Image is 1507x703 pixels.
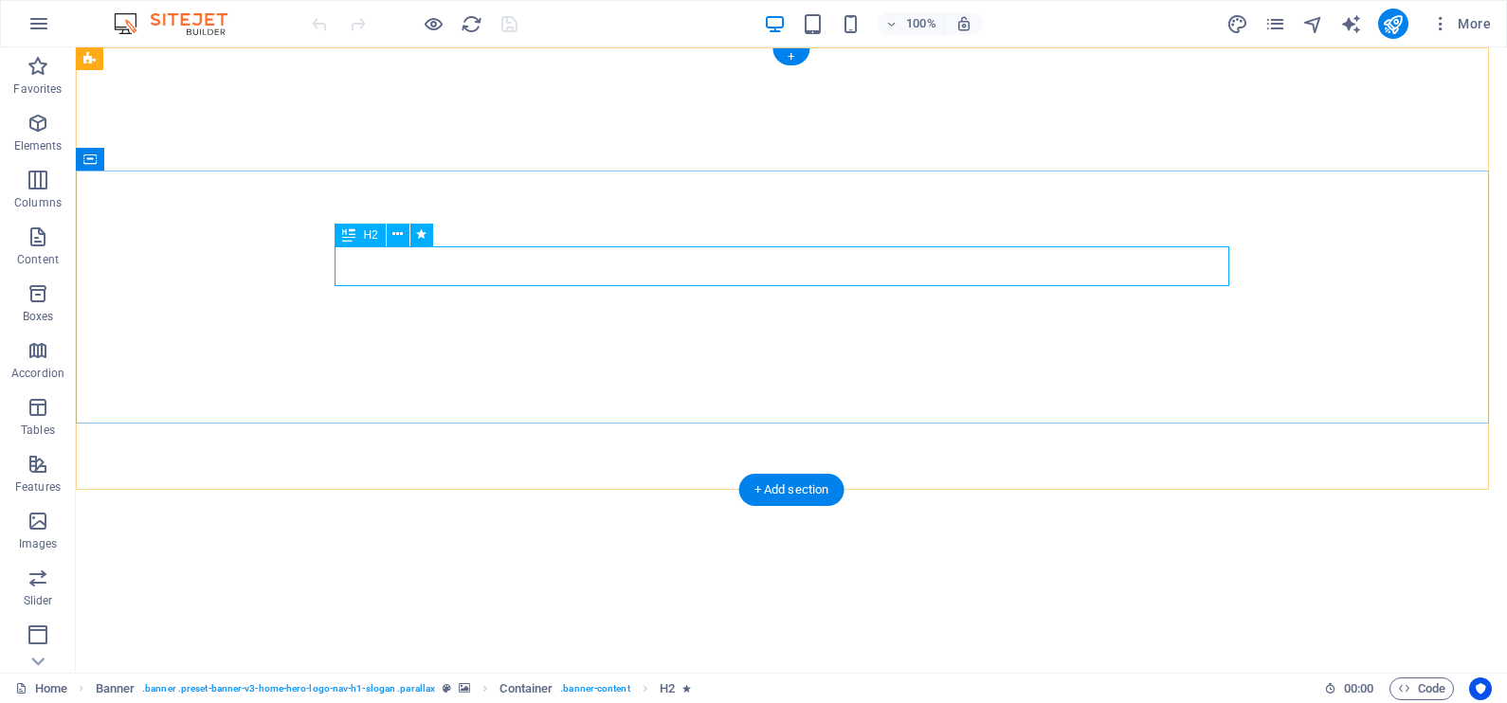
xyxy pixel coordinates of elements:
button: publish [1378,9,1408,39]
span: More [1431,14,1491,33]
i: Pages (Ctrl+Alt+S) [1264,13,1286,35]
h6: Session time [1324,677,1374,700]
nav: breadcrumb [96,677,692,700]
button: 100% [878,12,945,35]
div: + [772,48,809,65]
span: Click to select. Double-click to edit [499,677,553,700]
button: More [1424,9,1498,39]
p: Content [17,252,59,267]
span: . banner .preset-banner-v3-home-hero-logo-nav-h1-slogan .parallax [142,677,435,700]
p: Elements [14,138,63,153]
p: Columns [14,195,62,210]
img: Editor Logo [109,12,251,35]
span: 00 00 [1344,677,1373,700]
p: Tables [21,423,55,438]
span: Click to select. Double-click to edit [660,677,675,700]
button: Click here to leave preview mode and continue editing [422,12,445,35]
span: . banner-content [560,677,629,700]
p: Favorites [13,81,62,97]
button: navigator [1302,12,1325,35]
button: reload [460,12,482,35]
i: Reload page [461,13,482,35]
button: pages [1264,12,1287,35]
p: Features [15,479,61,495]
div: + Add section [739,474,844,506]
span: Click to select. Double-click to edit [96,677,136,700]
i: This element contains a background [459,683,470,694]
i: Navigator [1302,13,1324,35]
button: Code [1389,677,1454,700]
p: Boxes [23,309,54,324]
span: H2 [363,229,377,241]
i: Design (Ctrl+Alt+Y) [1226,13,1248,35]
p: Slider [24,593,53,608]
p: Images [19,536,58,551]
button: Usercentrics [1469,677,1492,700]
button: design [1226,12,1249,35]
i: This element is a customizable preset [443,683,451,694]
a: Click to cancel selection. Double-click to open Pages [15,677,67,700]
p: Accordion [11,366,64,381]
h6: 100% [906,12,936,35]
i: AI Writer [1340,13,1362,35]
i: Element contains an animation [682,683,691,694]
button: text_generator [1340,12,1363,35]
span: Code [1398,677,1445,700]
i: Publish [1382,13,1404,35]
span: : [1357,681,1360,695]
i: On resize automatically adjust zoom level to fit chosen device. [955,15,972,32]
